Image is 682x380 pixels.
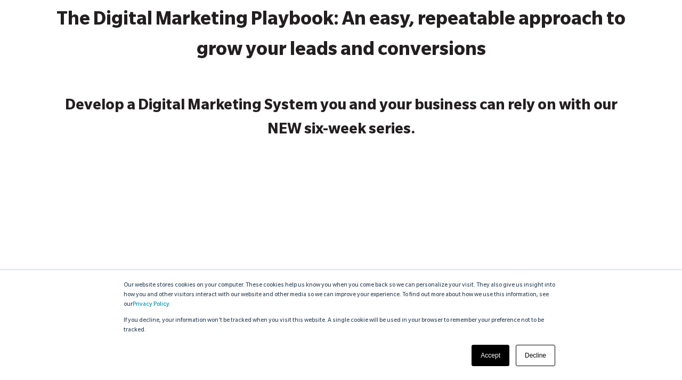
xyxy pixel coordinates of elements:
a: Decline [516,345,555,366]
a: Accept [472,345,509,366]
strong: The Digital Marketing Playbook: An easy, repeatable approach to grow your leads and conversions [56,11,626,62]
strong: Develop a Digital Marketing System you and your business can rely on with our NEW six-week series. [65,99,618,139]
p: Our website stores cookies on your computer. These cookies help us know you when you come back so... [124,281,558,310]
p: If you decline, your information won’t be tracked when you visit this website. A single cookie wi... [124,316,558,335]
a: Privacy Policy [133,302,169,308]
